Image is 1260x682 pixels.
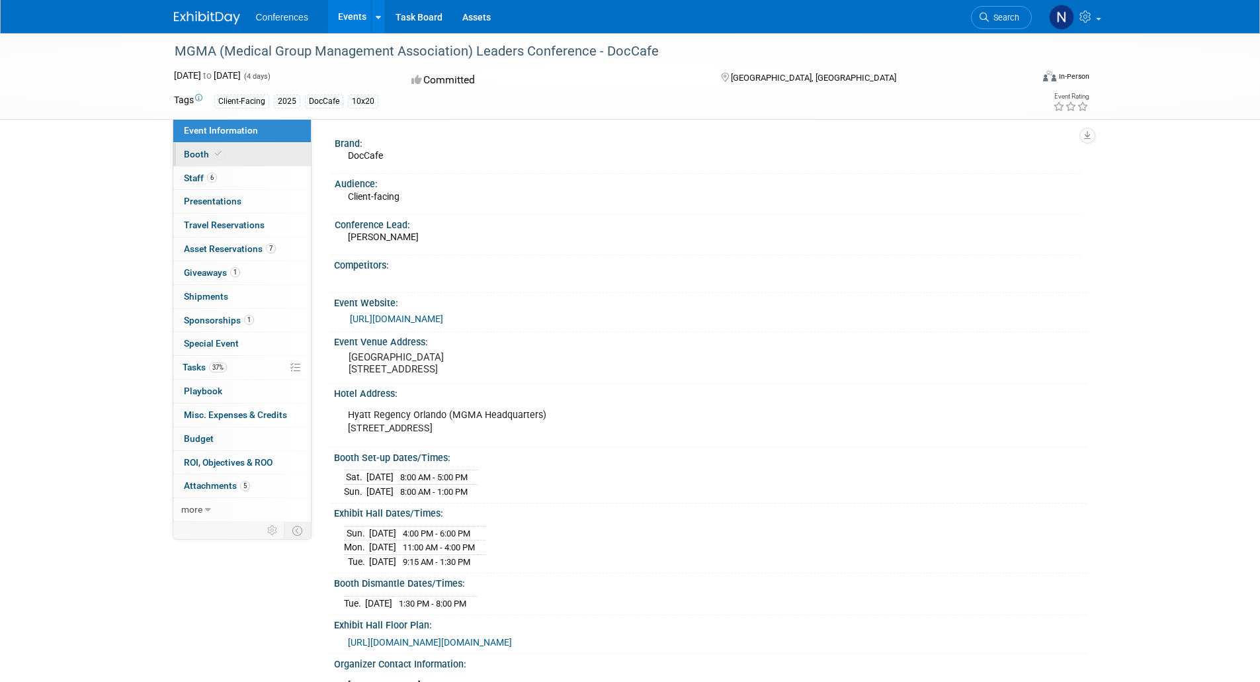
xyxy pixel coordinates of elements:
[184,409,287,420] span: Misc. Expenses & Credits
[173,237,311,261] a: Asset Reservations7
[184,480,250,491] span: Attachments
[174,93,202,108] td: Tags
[173,309,311,332] a: Sponsorships1
[334,255,1087,272] div: Competitors:
[403,542,475,552] span: 11:00 AM - 4:00 PM
[181,504,202,515] span: more
[334,448,1087,464] div: Booth Set-up Dates/Times:
[334,332,1087,349] div: Event Venue Address:
[334,384,1087,400] div: Hotel Address:
[344,470,366,485] td: Sat.
[348,232,419,242] span: [PERSON_NAME]
[209,362,227,372] span: 37%
[400,487,468,497] span: 8:00 AM - 1:00 PM
[1058,71,1089,81] div: In-Person
[184,220,265,230] span: Travel Reservations
[403,529,470,538] span: 4:00 PM - 6:00 PM
[344,526,369,540] td: Sun.
[184,433,214,444] span: Budget
[173,119,311,142] a: Event Information
[173,474,311,497] a: Attachments5
[184,267,240,278] span: Giveaways
[214,95,269,108] div: Client-Facing
[348,95,378,108] div: 10x20
[366,470,394,485] td: [DATE]
[173,285,311,308] a: Shipments
[335,134,1081,150] div: Brand:
[369,540,396,555] td: [DATE]
[971,6,1032,29] a: Search
[407,69,700,92] div: Committed
[334,503,1087,520] div: Exhibit Hall Dates/Times:
[173,380,311,403] a: Playbook
[348,150,383,161] span: DocCafe
[348,191,399,202] span: Client-facing
[184,315,254,325] span: Sponsorships
[350,314,443,324] a: [URL][DOMAIN_NAME]
[349,351,633,375] pre: [GEOGRAPHIC_DATA] [STREET_ADDRESS]
[284,522,311,539] td: Toggle Event Tabs
[173,451,311,474] a: ROI, Objectives & ROO
[334,574,1087,590] div: Booth Dismantle Dates/Times:
[369,554,396,568] td: [DATE]
[400,472,468,482] span: 8:00 AM - 5:00 PM
[207,173,217,183] span: 6
[215,150,222,157] i: Booth reservation complete
[334,654,1087,671] div: Organizer Contact Information:
[184,338,239,349] span: Special Event
[184,243,276,254] span: Asset Reservations
[173,356,311,379] a: Tasks37%
[173,332,311,355] a: Special Event
[173,167,311,190] a: Staff6
[274,95,300,108] div: 2025
[184,291,228,302] span: Shipments
[305,95,343,108] div: DocCafe
[173,214,311,237] a: Travel Reservations
[261,522,284,539] td: Personalize Event Tab Strip
[184,457,273,468] span: ROI, Objectives & ROO
[348,637,512,648] a: [URL][DOMAIN_NAME][DOMAIN_NAME]
[170,40,1012,64] div: MGMA (Medical Group Management Association) Leaders Conference - DocCafe
[334,293,1087,310] div: Event Website:
[183,362,227,372] span: Tasks
[344,540,369,555] td: Mon.
[243,72,271,81] span: (4 days)
[173,261,311,284] a: Giveaways1
[954,69,1090,89] div: Event Format
[256,12,308,22] span: Conferences
[335,174,1081,191] div: Audience:
[369,526,396,540] td: [DATE]
[173,498,311,521] a: more
[201,70,214,81] span: to
[365,596,392,610] td: [DATE]
[266,243,276,253] span: 7
[184,196,241,206] span: Presentations
[173,143,311,166] a: Booth
[344,484,366,498] td: Sun.
[399,599,466,609] span: 1:30 PM - 8:00 PM
[335,215,1081,232] div: Conference Lead:
[173,190,311,213] a: Presentations
[403,557,470,567] span: 9:15 AM - 1:30 PM
[989,13,1019,22] span: Search
[184,125,258,136] span: Event Information
[1049,5,1074,30] img: Nichole Naoum
[244,315,254,325] span: 1
[174,70,241,81] span: [DATE] [DATE]
[1043,71,1056,81] img: Format-Inperson.png
[344,554,369,568] td: Tue.
[240,481,250,491] span: 5
[230,267,240,277] span: 1
[731,73,896,83] span: [GEOGRAPHIC_DATA], [GEOGRAPHIC_DATA]
[1053,93,1089,100] div: Event Rating
[174,11,240,24] img: ExhibitDay
[184,149,224,159] span: Booth
[339,402,940,442] div: Hyatt Regency Orlando (MGMA Headquarters) [STREET_ADDRESS]
[173,404,311,427] a: Misc. Expenses & Credits
[184,173,217,183] span: Staff
[334,615,1087,632] div: Exhibit Hall Floor Plan:
[173,427,311,450] a: Budget
[366,484,394,498] td: [DATE]
[344,596,365,610] td: Tue.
